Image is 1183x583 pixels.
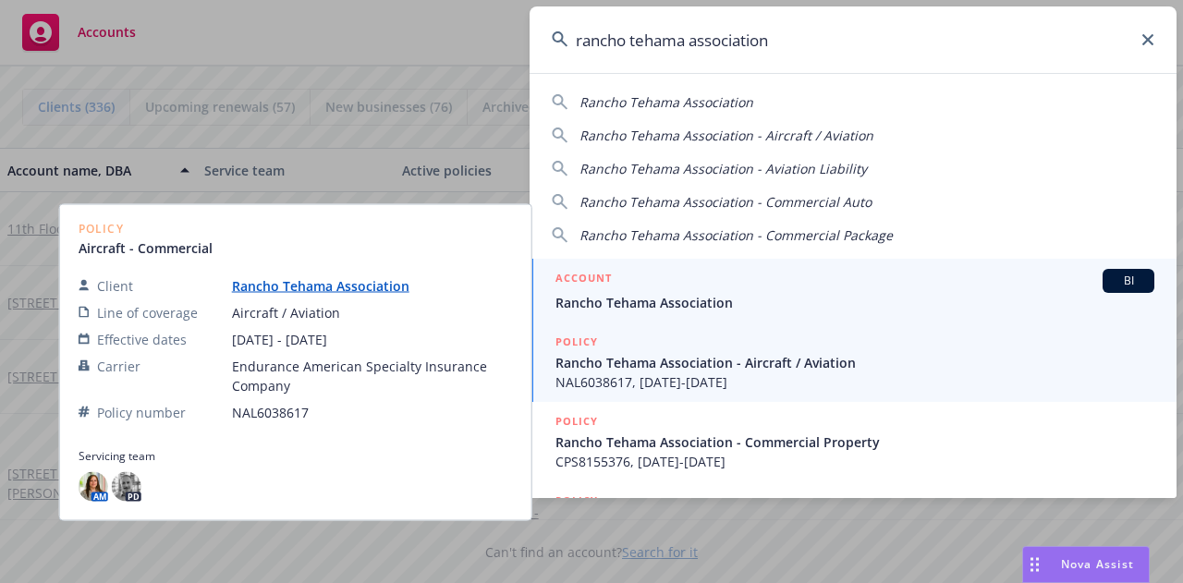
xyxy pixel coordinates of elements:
[579,127,873,144] span: Rancho Tehama Association - Aircraft / Aviation
[555,432,1154,452] span: Rancho Tehama Association - Commercial Property
[1061,556,1134,572] span: Nova Assist
[555,492,598,510] h5: POLICY
[530,259,1177,322] a: ACCOUNTBIRancho Tehama Association
[1110,273,1147,289] span: BI
[1022,546,1150,583] button: Nova Assist
[530,481,1177,561] a: POLICY
[579,193,872,211] span: Rancho Tehama Association - Commercial Auto
[579,93,753,111] span: Rancho Tehama Association
[555,269,612,291] h5: ACCOUNT
[579,160,867,177] span: Rancho Tehama Association - Aviation Liability
[555,412,598,431] h5: POLICY
[555,293,1154,312] span: Rancho Tehama Association
[530,322,1177,402] a: POLICYRancho Tehama Association - Aircraft / AviationNAL6038617, [DATE]-[DATE]
[530,6,1177,73] input: Search...
[555,333,598,351] h5: POLICY
[555,452,1154,471] span: CPS8155376, [DATE]-[DATE]
[555,372,1154,392] span: NAL6038617, [DATE]-[DATE]
[579,226,893,244] span: Rancho Tehama Association - Commercial Package
[530,402,1177,481] a: POLICYRancho Tehama Association - Commercial PropertyCPS8155376, [DATE]-[DATE]
[1023,547,1046,582] div: Drag to move
[555,353,1154,372] span: Rancho Tehama Association - Aircraft / Aviation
